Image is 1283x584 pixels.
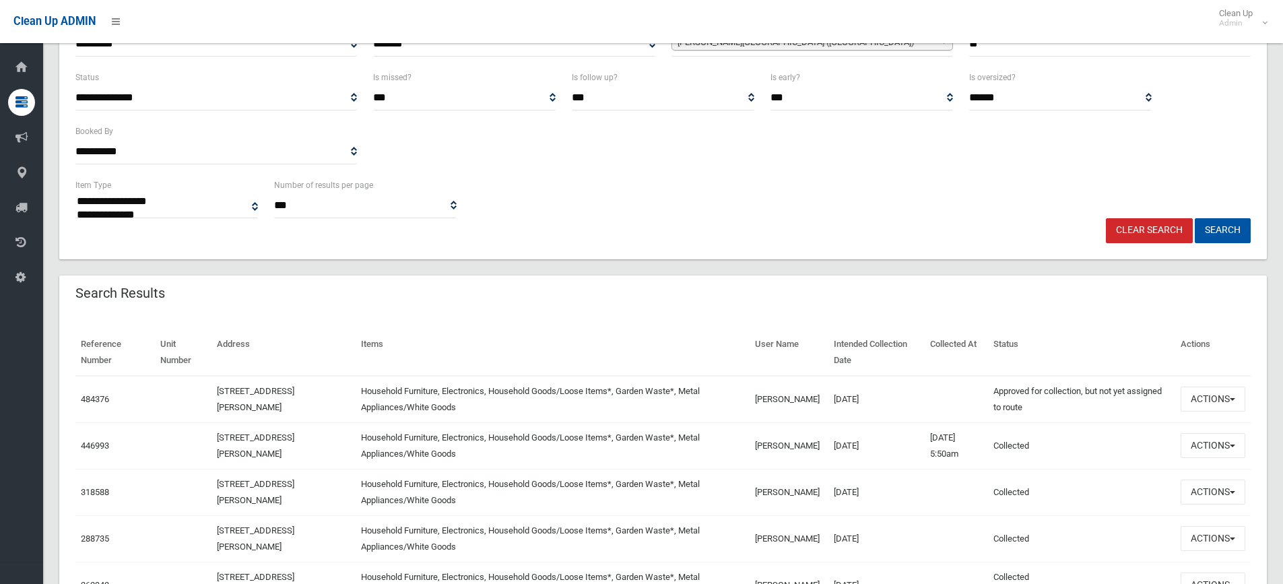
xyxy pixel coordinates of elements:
td: Household Furniture, Electronics, Household Goods/Loose Items*, Garden Waste*, Metal Appliances/W... [356,422,750,469]
td: Collected [988,469,1175,515]
label: Is missed? [373,70,412,85]
a: Clear Search [1106,218,1193,243]
a: 446993 [81,441,109,451]
th: Unit Number [155,329,211,376]
label: Booked By [75,124,113,139]
a: 288735 [81,533,109,544]
label: Number of results per page [274,178,373,193]
th: User Name [750,329,828,376]
small: Admin [1219,18,1253,28]
td: [PERSON_NAME] [750,376,828,423]
button: Search [1195,218,1251,243]
a: 484376 [81,394,109,404]
td: [PERSON_NAME] [750,469,828,515]
a: [STREET_ADDRESS][PERSON_NAME] [217,525,294,552]
label: Status [75,70,99,85]
button: Actions [1181,526,1245,551]
span: Clean Up ADMIN [13,15,96,28]
td: Collected [988,422,1175,469]
span: Clean Up [1212,8,1266,28]
label: Is follow up? [572,70,618,85]
a: [STREET_ADDRESS][PERSON_NAME] [217,479,294,505]
th: Reference Number [75,329,155,376]
a: 318588 [81,487,109,497]
button: Actions [1181,387,1245,412]
td: [PERSON_NAME] [750,422,828,469]
th: Address [211,329,355,376]
button: Actions [1181,480,1245,505]
th: Actions [1175,329,1251,376]
td: [DATE] [828,422,924,469]
td: [DATE] [828,376,924,423]
th: Collected At [925,329,988,376]
a: [STREET_ADDRESS][PERSON_NAME] [217,432,294,459]
td: Approved for collection, but not yet assigned to route [988,376,1175,423]
label: Is oversized? [969,70,1016,85]
header: Search Results [59,280,181,306]
td: [DATE] 5:50am [925,422,988,469]
th: Items [356,329,750,376]
td: [DATE] [828,515,924,562]
td: [DATE] [828,469,924,515]
th: Status [988,329,1175,376]
td: Household Furniture, Electronics, Household Goods/Loose Items*, Garden Waste*, Metal Appliances/W... [356,469,750,515]
a: [STREET_ADDRESS][PERSON_NAME] [217,386,294,412]
label: Item Type [75,178,111,193]
td: Household Furniture, Electronics, Household Goods/Loose Items*, Garden Waste*, Metal Appliances/W... [356,515,750,562]
td: Household Furniture, Electronics, Household Goods/Loose Items*, Garden Waste*, Metal Appliances/W... [356,376,750,423]
th: Intended Collection Date [828,329,924,376]
td: Collected [988,515,1175,562]
td: [PERSON_NAME] [750,515,828,562]
button: Actions [1181,433,1245,458]
label: Is early? [770,70,800,85]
